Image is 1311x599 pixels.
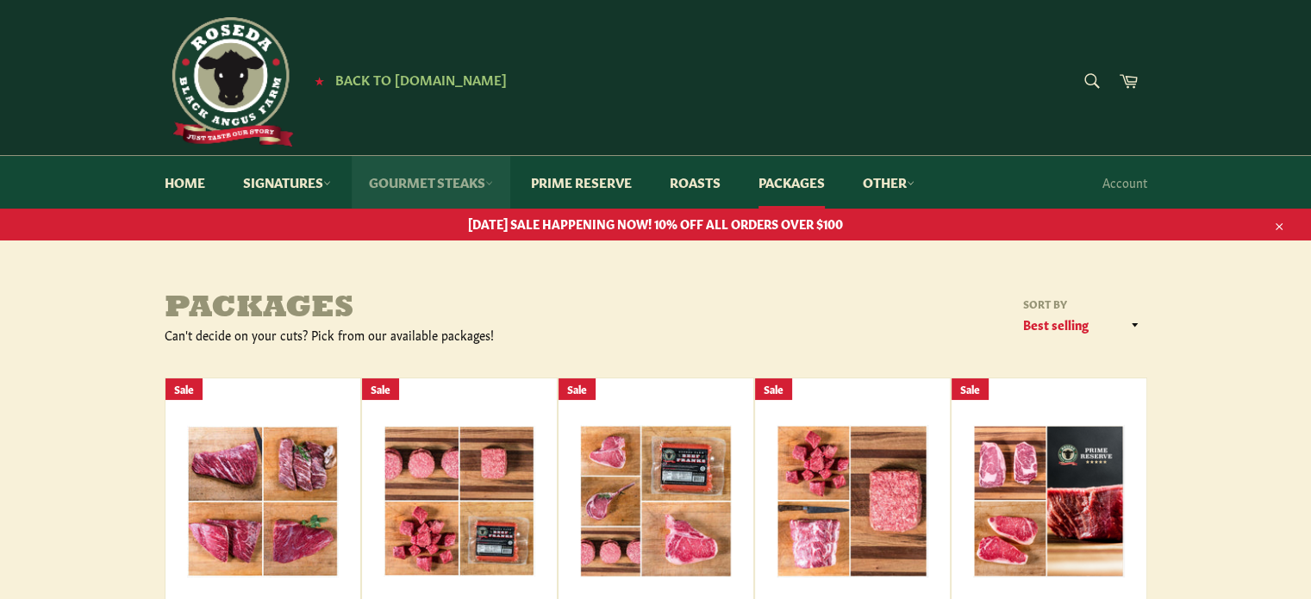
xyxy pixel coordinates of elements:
a: ★ Back to [DOMAIN_NAME] [306,73,507,87]
div: Sale [952,378,989,400]
div: Sale [165,378,203,400]
h1: Packages [165,292,656,327]
a: Packages [741,156,842,209]
a: Home [147,156,222,209]
img: Favorites Sampler [384,426,535,577]
img: Host With The Most [777,425,928,577]
a: Other [846,156,932,209]
a: Signatures [226,156,348,209]
span: ★ [315,73,324,87]
img: Grill Master Pack [580,425,732,577]
a: Account [1094,157,1156,208]
label: Sort by [1018,296,1147,311]
img: Prime Reserve Basics Bundle [973,425,1125,577]
a: Prime Reserve [514,156,649,209]
img: Roseda Beef [165,17,294,147]
span: Back to [DOMAIN_NAME] [335,70,507,88]
div: Sale [755,378,792,400]
div: Sale [559,378,596,400]
a: Gourmet Steaks [352,156,510,209]
div: Sale [362,378,399,400]
a: Roasts [652,156,738,209]
div: Can't decide on your cuts? Pick from our available packages! [165,327,656,343]
img: Passport Pack [187,426,339,577]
